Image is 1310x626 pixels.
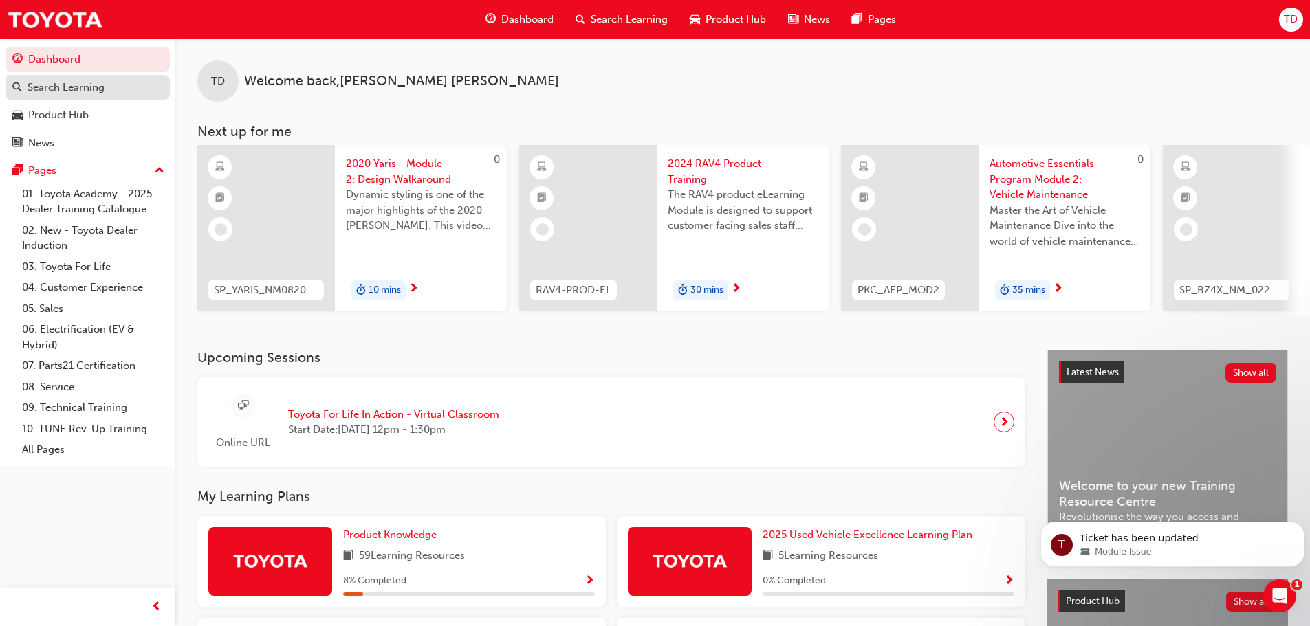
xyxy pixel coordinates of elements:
a: car-iconProduct Hub [679,5,777,34]
span: 5 Learning Resources [778,548,878,565]
span: sessionType_ONLINE_URL-icon [238,397,248,414]
a: search-iconSearch Learning [565,5,679,34]
span: 8 % Completed [343,573,406,589]
h3: My Learning Plans [197,489,1025,504]
span: Toyota For Life In Action - Virtual Classroom [288,407,499,423]
span: 0 % Completed [763,573,826,589]
span: book-icon [343,548,353,565]
span: Show Progress [1004,575,1014,588]
a: Search Learning [6,75,170,100]
a: 01. Toyota Academy - 2025 Dealer Training Catalogue [17,183,170,220]
span: Start Date: [DATE] 12pm - 1:30pm [288,422,499,438]
span: learningRecordVerb_NONE-icon [1180,223,1192,236]
span: Master the Art of Vehicle Maintenance Dive into the world of vehicle maintenance with this compre... [990,203,1139,249]
button: DashboardSearch LearningProduct HubNews [6,44,170,158]
h3: Upcoming Sessions [197,350,1025,366]
span: Dynamic styling is one of the major highlights of the 2020 [PERSON_NAME]. This video gives an in-... [346,187,496,234]
div: Search Learning [28,80,105,96]
img: Trak [7,4,103,35]
button: Show Progress [585,572,595,590]
a: pages-iconPages [841,5,907,34]
span: SP_YARIS_NM0820_EL_02 [214,282,318,298]
a: Online URLToyota For Life In Action - Virtual ClassroomStart Date:[DATE] 12pm - 1:30pm [208,388,1014,456]
span: car-icon [690,11,700,28]
a: guage-iconDashboard [474,5,565,34]
a: 02. New - Toyota Dealer Induction [17,220,170,256]
span: book-icon [763,548,773,565]
span: 1 [1291,579,1302,590]
span: Automotive Essentials Program Module 2: Vehicle Maintenance [990,156,1139,203]
span: guage-icon [12,54,23,66]
span: pages-icon [852,11,862,28]
button: Pages [6,158,170,183]
span: 0 [494,153,500,166]
img: Trak [232,548,308,572]
span: booktick-icon [537,190,547,208]
span: learningRecordVerb_NONE-icon [536,223,549,236]
a: Dashboard [6,47,170,72]
div: Pages [28,163,56,179]
span: news-icon [788,11,798,28]
a: Latest NewsShow all [1059,361,1276,383]
span: duration-icon [356,282,366,300]
a: News [6,131,170,156]
a: 03. Toyota For Life [17,256,170,278]
a: 08. Service [17,377,170,398]
span: search-icon [12,82,22,94]
span: 2024 RAV4 Product Training [668,156,818,187]
span: Product Knowledge [343,528,437,541]
span: The RAV4 product eLearning Module is designed to support customer facing sales staff with introdu... [668,187,818,234]
a: All Pages [17,439,170,460]
span: 10 mins [369,282,401,298]
span: TD [211,74,225,89]
span: learningResourceType_ELEARNING-icon [859,159,869,177]
span: duration-icon [678,282,688,300]
span: Welcome to your new Training Resource Centre [1059,478,1276,509]
a: Product HubShow all [1058,590,1277,612]
span: PKC_AEP_MOD2 [858,282,939,298]
span: 59 Learning Resources [359,548,465,565]
span: Search Learning [591,12,668,27]
span: TD [1284,12,1298,27]
button: TD [1279,8,1303,32]
iframe: Intercom notifications message [1035,493,1310,589]
span: next-icon [408,283,419,295]
span: booktick-icon [1181,190,1190,208]
span: Welcome back , [PERSON_NAME] [PERSON_NAME] [244,74,559,89]
a: Latest NewsShow allWelcome to your new Training Resource CentreRevolutionise the way you access a... [1047,350,1288,557]
span: learningRecordVerb_NONE-icon [215,223,227,236]
span: search-icon [576,11,585,28]
h3: Next up for me [175,124,1310,139]
span: 30 mins [690,282,723,298]
a: 07. Parts21 Certification [17,355,170,377]
a: 06. Electrification (EV & Hybrid) [17,319,170,355]
div: News [28,135,54,151]
span: booktick-icon [215,190,225,208]
span: Show Progress [585,575,595,588]
span: Latest News [1067,366,1119,378]
span: news-icon [12,137,23,150]
span: duration-icon [1000,282,1009,300]
div: Product Hub [28,107,89,123]
a: RAV4-PROD-EL2024 RAV4 Product TrainingThe RAV4 product eLearning Module is designed to support cu... [519,145,829,311]
span: learningResourceType_ELEARNING-icon [537,159,547,177]
span: next-icon [1053,283,1063,295]
span: News [804,12,830,27]
span: guage-icon [485,11,496,28]
a: 05. Sales [17,298,170,320]
img: Trak [652,548,728,572]
span: SP_BZ4X_NM_0224_EL01 [1179,282,1284,298]
span: next-icon [999,412,1009,432]
span: pages-icon [12,165,23,177]
a: Product Hub [6,102,170,128]
span: learningResourceType_ELEARNING-icon [215,159,225,177]
span: 2025 Used Vehicle Excellence Learning Plan [763,528,972,541]
span: RAV4-PROD-EL [536,282,611,298]
span: car-icon [12,109,23,122]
